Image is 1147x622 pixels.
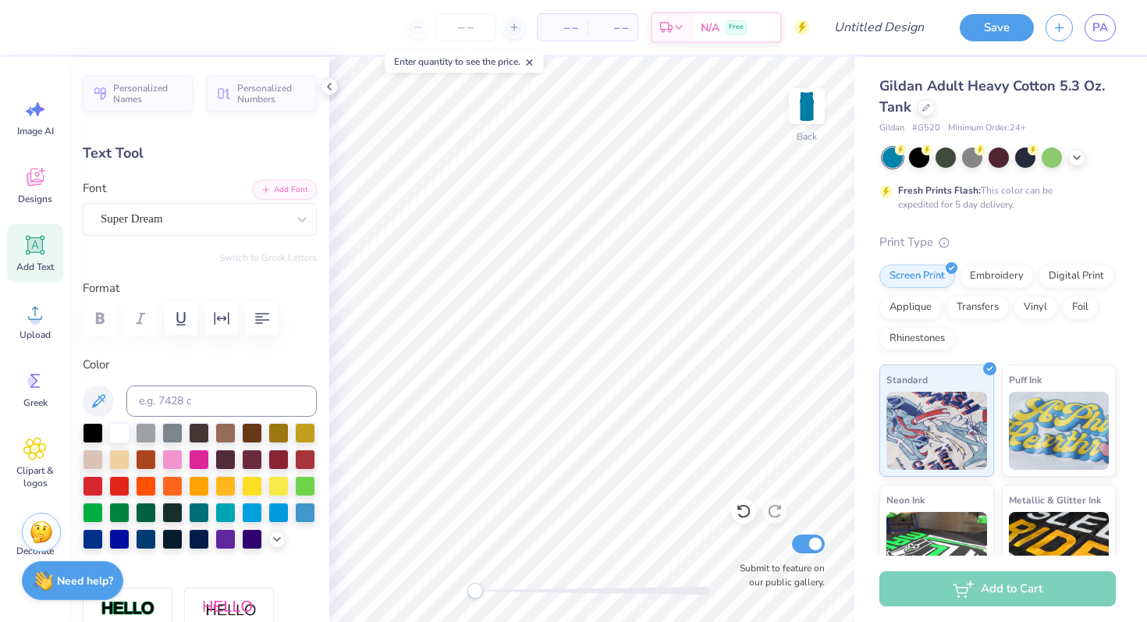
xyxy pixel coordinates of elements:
span: – – [547,20,578,36]
button: Personalized Numbers [207,76,317,112]
span: Clipart & logos [9,464,61,489]
span: Personalized Names [113,83,183,105]
span: PA [1092,19,1108,37]
span: Greek [23,396,48,409]
label: Font [83,179,106,197]
div: Text Tool [83,143,317,164]
div: Enter quantity to see the price. [385,51,544,73]
div: Rhinestones [879,327,955,350]
span: Minimum Order: 24 + [948,122,1026,135]
div: Vinyl [1014,296,1057,319]
div: Accessibility label [467,583,483,599]
div: Back [797,130,817,144]
strong: Fresh Prints Flash: [898,184,981,197]
input: e.g. 7428 c [126,386,317,417]
span: Upload [20,329,51,341]
div: Digital Print [1039,265,1114,288]
div: Foil [1062,296,1099,319]
span: Neon Ink [886,492,925,508]
input: – – [435,13,496,41]
img: Puff Ink [1009,392,1110,470]
button: Add Font [253,179,317,200]
a: PA [1085,14,1116,41]
button: Save [960,14,1034,41]
div: Print Type [879,233,1116,251]
span: N/A [701,20,719,36]
label: Format [83,279,317,297]
button: Personalized Names [83,76,193,112]
span: Gildan Adult Heavy Cotton 5.3 Oz. Tank [879,76,1105,116]
span: Designs [18,193,52,205]
label: Submit to feature on our public gallery. [731,561,825,589]
span: Metallic & Glitter Ink [1009,492,1101,508]
img: Neon Ink [886,512,987,590]
div: This color can be expedited for 5 day delivery. [898,183,1090,211]
span: Puff Ink [1009,371,1042,388]
input: Untitled Design [822,12,936,43]
div: Screen Print [879,265,955,288]
span: Personalized Numbers [237,83,307,105]
label: Color [83,356,317,374]
img: Stroke [101,600,155,618]
img: Back [791,91,822,122]
button: Switch to Greek Letters [219,251,317,264]
img: Standard [886,392,987,470]
img: Metallic & Glitter Ink [1009,512,1110,590]
div: Embroidery [960,265,1034,288]
span: Free [729,22,744,33]
span: Add Text [16,261,54,273]
span: Gildan [879,122,904,135]
span: Standard [886,371,928,388]
span: Image AI [17,125,54,137]
div: Transfers [946,296,1009,319]
span: # G520 [912,122,940,135]
span: Decorate [16,545,54,557]
img: Shadow [202,599,257,619]
span: – – [597,20,628,36]
strong: Need help? [57,574,113,588]
div: Applique [879,296,942,319]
